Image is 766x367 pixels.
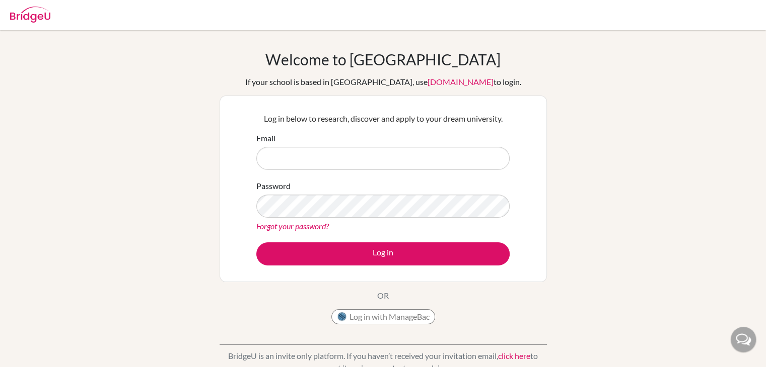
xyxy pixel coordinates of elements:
[256,132,275,144] label: Email
[331,309,435,324] button: Log in with ManageBac
[498,351,530,360] a: click here
[23,7,43,16] span: Help
[256,113,510,125] p: Log in below to research, discover and apply to your dream university.
[256,221,329,231] a: Forgot your password?
[428,77,494,86] a: [DOMAIN_NAME]
[377,290,389,302] p: OR
[256,242,510,265] button: Log in
[245,76,521,88] div: If your school is based in [GEOGRAPHIC_DATA], use to login.
[256,180,291,192] label: Password
[265,50,501,68] h1: Welcome to [GEOGRAPHIC_DATA]
[10,7,50,23] img: Bridge-U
